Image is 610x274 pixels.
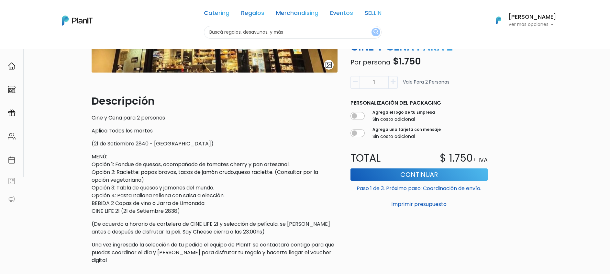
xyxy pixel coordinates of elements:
[8,195,16,203] img: partners-52edf745621dab592f3b2c58e3bca9d71375a7ef29c3b500c9f145b62cc070d4.svg
[92,153,338,215] p: MENÚ: Opción 1: Fondue de quesos, acompañado de tomates cherry y pan artesanal. Opción 2: Raclett...
[33,6,93,19] div: ¿Necesitás ayuda?
[8,86,16,93] img: marketplace-4ceaa7011d94191e9ded77b95e3339b90024bf715f7c57f8cf31f2d8c509eaba.svg
[403,79,449,91] p: Vale para 2 personas
[92,140,338,148] p: (21 de Setiembre 2840 - [GEOGRAPHIC_DATA])
[350,182,488,192] p: Paso 1 de 3. Próximo paso: Coordinación de envío.
[350,199,488,210] button: Imprimir presupuesto
[508,14,556,20] h6: [PERSON_NAME]
[488,12,556,29] button: PlanIt Logo [PERSON_NAME] Ver más opciones
[92,93,338,109] p: Descripción
[372,109,435,115] label: Agrega el logo de tu Empresa
[241,10,264,18] a: Regalos
[347,150,419,166] p: Total
[325,61,332,69] img: gallery-light
[440,150,473,166] p: $ 1.750
[8,132,16,140] img: people-662611757002400ad9ed0e3c099ab2801c6687ba6c219adb57efc949bc21e19d.svg
[8,177,16,185] img: feedback-78b5a0c8f98aac82b08bfc38622c3050aee476f2c9584af64705fc4e61158814.svg
[204,26,382,39] input: Buscá regalos, desayunos, y más
[372,116,435,122] p: Sin costo adicional
[204,10,229,18] a: Catering
[350,168,488,180] button: Continuar
[373,29,378,35] img: search_button-432b6d5273f82d61273b3651a40e1bd1b912527efae98b1b7a1b2c0702e16a8d.svg
[276,10,318,18] a: Merchandising
[62,16,93,26] img: PlanIt Logo
[350,99,488,107] p: Personalización del packaging
[508,22,556,27] p: Ver más opciones
[473,156,488,164] p: + IVA
[393,55,421,68] span: $1.750
[8,62,16,70] img: home-e721727adea9d79c4d83392d1f703f7f8bce08238fde08b1acbfd93340b81755.svg
[92,220,338,236] p: (De acuerdo a horario de cartelera de CINE LIFE 21 y selección de película, se [PERSON_NAME] ante...
[8,156,16,164] img: calendar-87d922413cdce8b2cf7b7f5f62616a5cf9e4887200fb71536465627b3292af00.svg
[8,109,16,117] img: campaigns-02234683943229c281be62815700db0a1741e53638e28bf9629b52c665b00959.svg
[330,10,353,18] a: Eventos
[92,127,338,135] p: Aplica Todos los martes
[372,126,441,132] label: Agrega una tarjeta con mensaje
[92,241,338,264] p: Una vez ingresado la selección de tu pedido el equipo de PlanIT se contactará contigo para que pu...
[350,58,391,67] span: Por persona
[372,133,441,140] p: Sin costo adicional
[92,114,338,122] p: Cine y Cena para 2 personas
[492,13,506,28] img: PlanIt Logo
[365,10,382,18] a: SELLIN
